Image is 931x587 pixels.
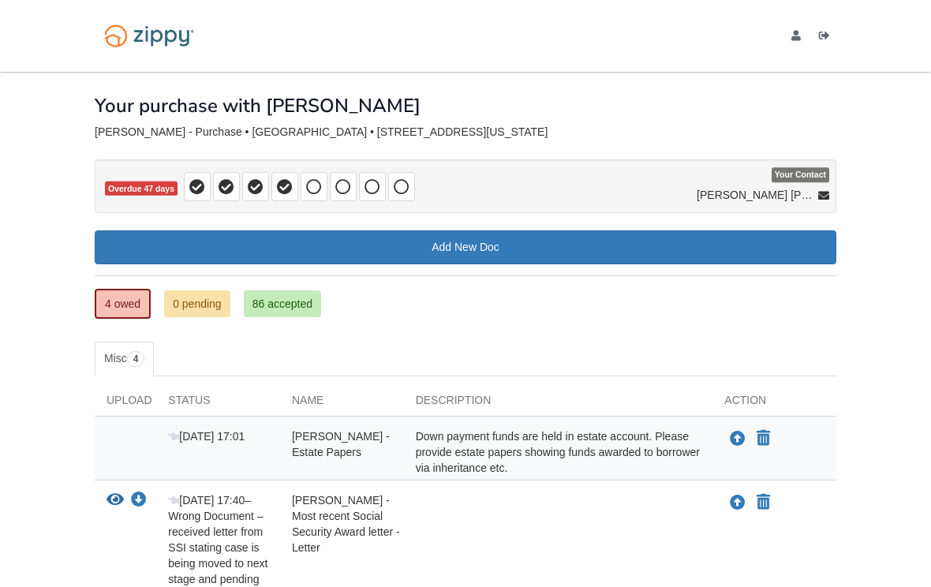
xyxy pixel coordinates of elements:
span: Your Contact [772,168,829,183]
div: Status [156,392,280,416]
div: Action [712,392,836,416]
span: [DATE] 17:40 [168,494,245,507]
a: Download David Stephens - Most recent Social Security Award letter - Letter [131,495,147,507]
span: [PERSON_NAME] [PERSON_NAME] [697,187,815,203]
button: Declare David Stephens - Estate Papers not applicable [755,429,772,448]
div: Name [280,392,404,416]
div: [PERSON_NAME] - Purchase • [GEOGRAPHIC_DATA] • [STREET_ADDRESS][US_STATE] [95,125,836,139]
span: 4 [127,351,145,367]
a: Misc [95,342,154,376]
a: edit profile [791,30,807,46]
button: Upload David Stephens - Estate Papers [728,428,747,449]
span: Overdue 47 days [105,181,178,196]
h1: Your purchase with [PERSON_NAME] [95,95,421,116]
a: 86 accepted [244,290,321,317]
a: Log out [819,30,836,46]
div: Upload [95,392,156,416]
a: Add New Doc [95,230,836,264]
button: Declare David Stephens - Most recent Social Security Award letter - Letter not applicable [755,493,772,512]
div: Down payment funds are held in estate account. Please provide estate papers showing funds awarded... [404,428,713,476]
button: View David Stephens - Most recent Social Security Award letter - Letter [107,492,124,509]
a: 4 owed [95,289,151,319]
span: [PERSON_NAME] - Most recent Social Security Award letter - Letter [292,494,400,554]
button: Upload David Stephens - Most recent Social Security Award letter - Letter [728,492,747,513]
div: Description [404,392,713,416]
span: [DATE] 17:01 [168,430,245,443]
a: 0 pending [164,290,230,317]
span: [PERSON_NAME] - Estate Papers [292,430,390,458]
img: Logo [95,17,204,54]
